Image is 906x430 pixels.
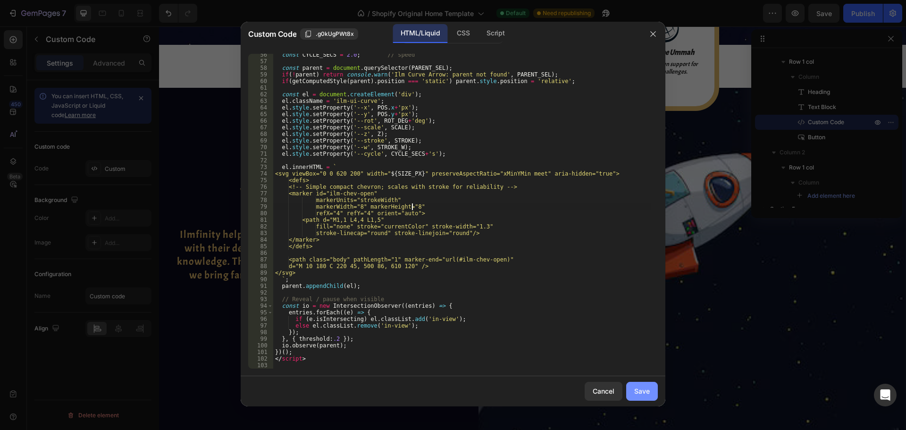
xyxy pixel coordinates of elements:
[248,256,273,263] div: 87
[380,19,455,29] p: Building Unity
[248,131,273,137] div: 68
[248,210,273,217] div: 80
[248,91,273,98] div: 62
[248,157,273,164] div: 72
[316,30,354,38] span: .g0kUgPWt8x
[248,118,273,124] div: 66
[248,164,273,170] div: 73
[204,18,279,28] p: Strengthening Identity
[248,322,273,329] div: 97
[248,184,273,190] div: 76
[248,190,273,197] div: 77
[292,18,367,28] p: Reviving Learning
[874,384,897,406] div: Open Intercom Messenger
[300,28,358,40] button: .g0kUgPWt8x
[248,217,273,223] div: 81
[248,223,273,230] div: 82
[248,270,273,276] div: 89
[248,137,273,144] div: 69
[248,342,273,349] div: 100
[248,309,273,316] div: 95
[248,84,273,91] div: 61
[248,349,273,355] div: 101
[248,296,273,303] div: 93
[248,98,273,104] div: 63
[585,382,622,401] button: Cancel
[248,65,273,71] div: 58
[248,71,273,78] div: 59
[248,230,273,236] div: 83
[248,144,273,151] div: 70
[382,32,453,48] i: Bringing families and communities closer together.
[248,58,273,65] div: 57
[248,170,273,177] div: 74
[248,51,273,58] div: 56
[248,336,273,342] div: 99
[248,355,273,362] div: 102
[248,151,273,157] div: 71
[248,236,273,243] div: 84
[248,78,273,84] div: 60
[248,283,273,289] div: 91
[593,386,614,396] div: Cancel
[248,104,273,111] div: 64
[472,34,539,50] i: Purpose-driven support for [DATE] challenges.
[449,24,477,43] div: CSS
[248,243,273,250] div: 85
[112,319,186,351] button: READ MORE
[248,124,273,131] div: 67
[479,24,512,43] div: Script
[248,362,273,369] div: 103
[12,202,286,269] p: Ilmfinity helps [DEMOGRAPHIC_DATA] youth reconnect with their deen, strengthen their identity, an...
[248,276,273,283] div: 90
[248,316,273,322] div: 96
[393,24,447,43] div: HTML/Liquid
[248,289,273,296] div: 92
[248,111,273,118] div: 65
[248,203,273,210] div: 79
[634,386,650,396] div: Save
[476,21,535,31] i: Serving the Ummah
[248,263,273,270] div: 88
[11,156,287,187] h2: Who We Are
[248,250,273,256] div: 86
[626,382,658,401] button: Save
[248,177,273,184] div: 75
[248,28,296,40] span: Custom Code
[248,197,273,203] div: 78
[248,329,273,336] div: 98
[204,31,279,63] p: Helping [DEMOGRAPHIC_DATA] youth reconnect with their deen.
[248,303,273,309] div: 94
[121,328,178,342] div: READ MORE
[298,31,361,47] i: Resources to inspire knowledge and reflection.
